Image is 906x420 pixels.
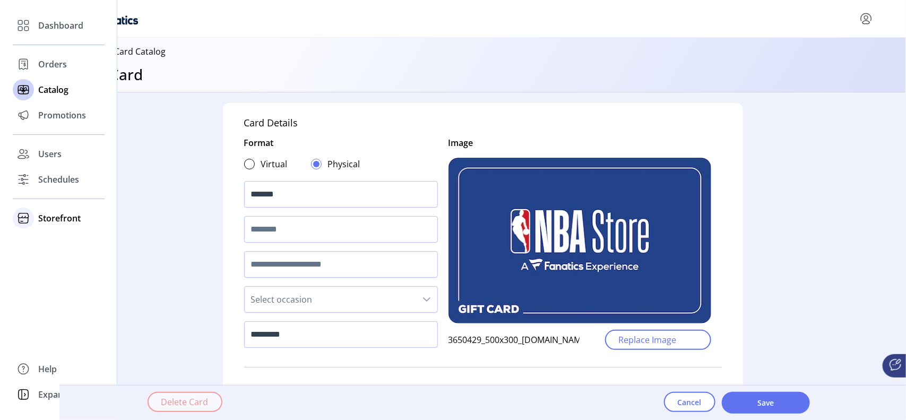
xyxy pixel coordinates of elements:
[736,397,796,408] span: Save
[83,45,166,58] p: Back to Card Catalog
[38,19,83,32] span: Dashboard
[38,388,68,401] span: Expand
[38,83,68,96] span: Catalog
[244,375,722,402] div: Display Settings
[38,148,62,160] span: Users
[245,287,416,312] span: Select occasion
[328,158,360,170] label: Physical
[678,397,702,408] span: Cancel
[858,10,875,27] button: menu
[448,333,580,346] div: 3650429_500x300_[DOMAIN_NAME]...
[38,109,86,122] span: Promotions
[664,392,715,412] button: Cancel
[448,136,473,149] div: Image
[261,158,288,170] label: Virtual
[416,287,437,312] div: dropdown trigger
[38,58,67,71] span: Orders
[619,333,677,346] span: Replace Image
[38,173,79,186] span: Schedules
[38,363,57,375] span: Help
[722,392,810,414] button: Save
[244,136,274,153] div: Format
[38,212,81,225] span: Storefront
[244,116,298,130] div: Card Details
